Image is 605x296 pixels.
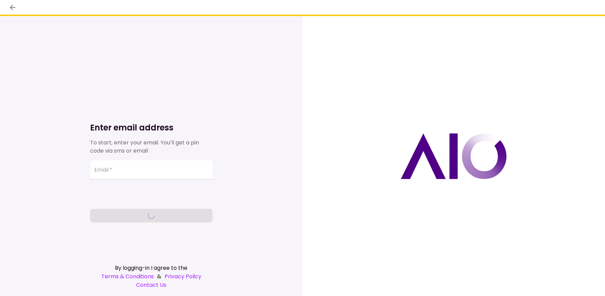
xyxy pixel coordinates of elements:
[401,133,507,179] img: AIO logo
[165,272,201,281] a: Privacy Policy
[90,264,213,272] div: By logging-in I agree to the
[101,272,154,281] a: Terms & Conditions
[90,139,213,155] div: To start, enter your email. You’ll get a pin code via sms or email
[7,2,18,13] button: back
[90,122,213,133] h1: Enter email address
[90,281,213,289] a: Contact Us
[90,272,213,281] div: &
